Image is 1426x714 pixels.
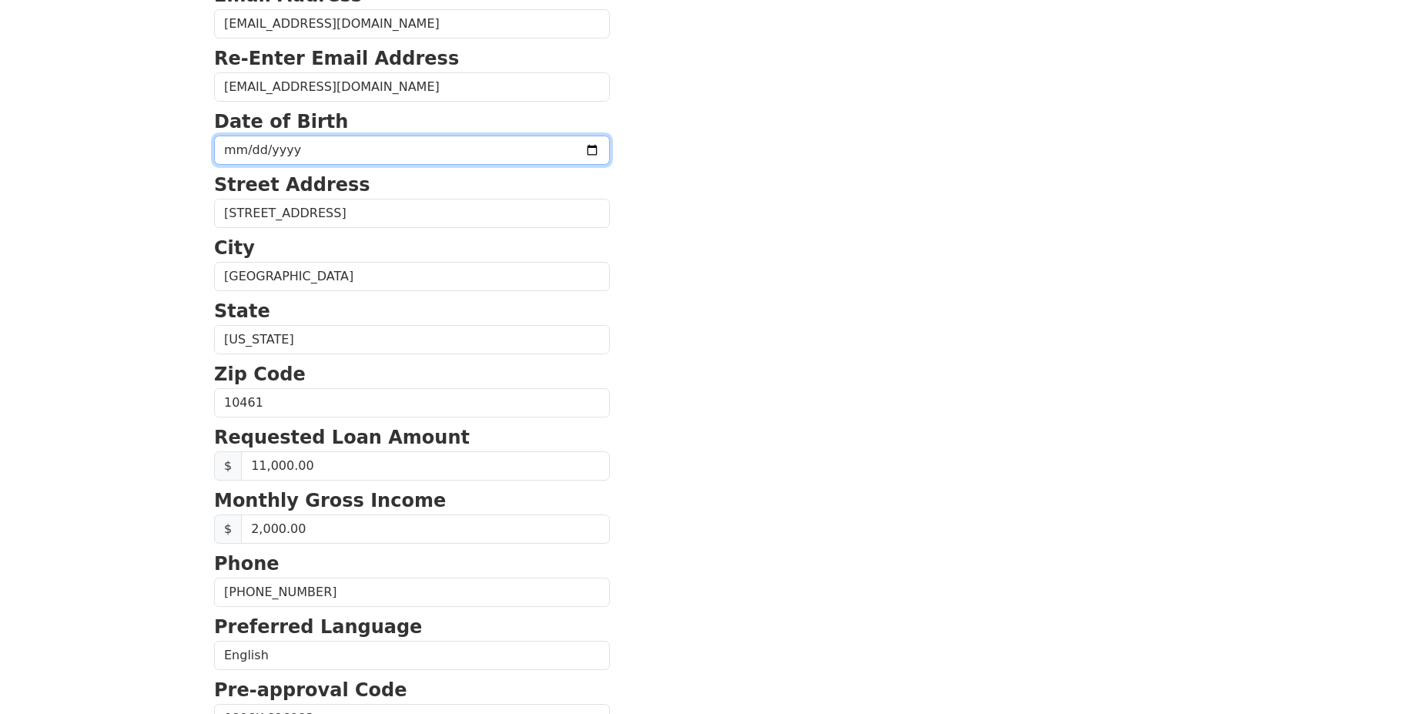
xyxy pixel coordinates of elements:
[214,452,242,481] span: $
[214,238,255,260] strong: City
[241,452,610,481] input: Requested Loan Amount
[214,578,610,608] input: Phone
[214,680,407,702] strong: Pre-approval Code
[214,112,348,133] strong: Date of Birth
[214,199,610,229] input: Street Address
[214,263,610,292] input: City
[214,10,610,39] input: Email Address
[214,301,270,323] strong: State
[214,389,610,418] input: Zip Code
[214,554,280,575] strong: Phone
[214,427,470,449] strong: Requested Loan Amount
[241,515,610,545] input: Monthly Gross Income
[214,488,610,515] p: Monthly Gross Income
[214,617,422,639] strong: Preferred Language
[214,49,459,70] strong: Re-Enter Email Address
[214,515,242,545] span: $
[214,73,610,102] input: Re-Enter Email Address
[214,364,306,386] strong: Zip Code
[214,175,370,196] strong: Street Address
